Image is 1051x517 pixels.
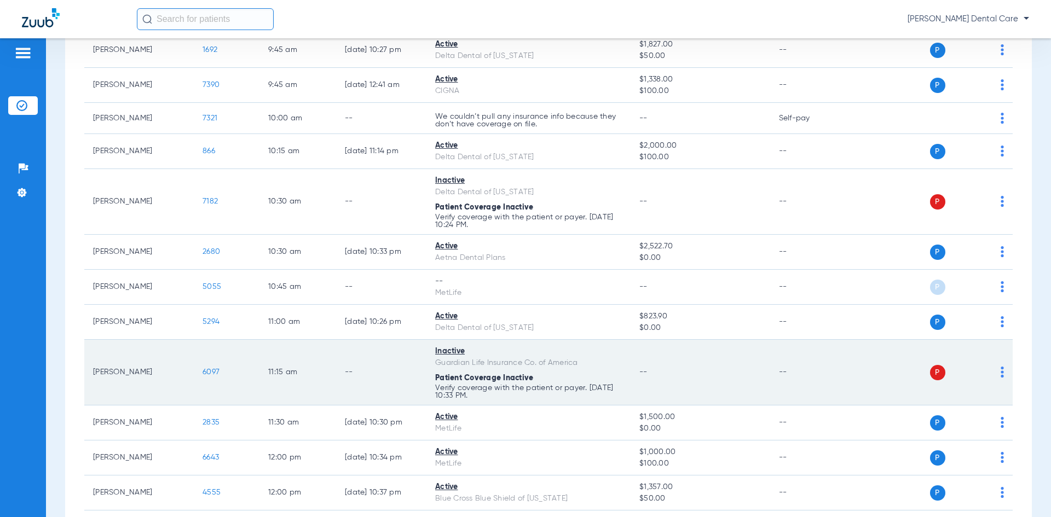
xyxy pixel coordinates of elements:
[639,423,761,434] span: $0.00
[435,252,622,264] div: Aetna Dental Plans
[770,68,844,103] td: --
[639,252,761,264] span: $0.00
[930,78,945,93] span: P
[142,14,152,24] img: Search Icon
[639,152,761,163] span: $100.00
[639,311,761,322] span: $823.90
[435,187,622,198] div: Delta Dental of [US_STATE]
[770,405,844,440] td: --
[639,39,761,50] span: $1,827.00
[639,50,761,62] span: $50.00
[1001,196,1004,207] img: group-dot-blue.svg
[203,283,221,291] span: 5055
[84,440,194,475] td: [PERSON_NAME]
[203,454,219,461] span: 6643
[1001,452,1004,463] img: group-dot-blue.svg
[1001,417,1004,428] img: group-dot-blue.svg
[435,85,622,97] div: CIGNA
[639,411,761,423] span: $1,500.00
[435,74,622,85] div: Active
[435,493,622,504] div: Blue Cross Blue Shield of [US_STATE]
[1001,246,1004,257] img: group-dot-blue.svg
[1001,79,1004,90] img: group-dot-blue.svg
[996,464,1051,517] iframe: Chat Widget
[639,241,761,252] span: $2,522.70
[639,458,761,469] span: $100.00
[435,357,622,369] div: Guardian Life Insurance Co. of America
[639,481,761,493] span: $1,357.00
[259,340,336,405] td: 11:15 AM
[435,423,622,434] div: MetLife
[435,311,622,322] div: Active
[930,415,945,431] span: P
[930,485,945,501] span: P
[336,305,426,340] td: [DATE] 10:26 PM
[770,305,844,340] td: --
[770,33,844,68] td: --
[435,175,622,187] div: Inactive
[203,489,221,496] span: 4555
[259,405,336,440] td: 11:30 AM
[435,287,622,299] div: MetLife
[84,475,194,510] td: [PERSON_NAME]
[639,322,761,334] span: $0.00
[1001,316,1004,327] img: group-dot-blue.svg
[435,411,622,423] div: Active
[22,8,60,27] img: Zuub Logo
[203,147,215,155] span: 866
[336,440,426,475] td: [DATE] 10:34 PM
[770,475,844,510] td: --
[639,85,761,97] span: $100.00
[336,68,426,103] td: [DATE] 12:41 AM
[203,248,220,255] span: 2680
[770,340,844,405] td: --
[435,446,622,458] div: Active
[203,419,220,426] span: 2835
[1001,113,1004,124] img: group-dot-blue.svg
[435,50,622,62] div: Delta Dental of [US_STATE]
[770,103,844,134] td: Self-pay
[84,405,194,440] td: [PERSON_NAME]
[1001,281,1004,292] img: group-dot-blue.svg
[770,134,844,169] td: --
[203,368,220,376] span: 6097
[84,103,194,134] td: [PERSON_NAME]
[908,14,1029,25] span: [PERSON_NAME] Dental Care
[639,493,761,504] span: $50.00
[259,235,336,270] td: 10:30 AM
[336,134,426,169] td: [DATE] 11:14 PM
[930,194,945,210] span: P
[930,280,945,295] span: P
[930,245,945,260] span: P
[639,446,761,458] span: $1,000.00
[435,113,622,128] p: We couldn’t pull any insurance info because they don’t have coverage on file.
[336,475,426,510] td: [DATE] 10:37 PM
[435,39,622,50] div: Active
[259,475,336,510] td: 12:00 PM
[770,169,844,235] td: --
[203,114,217,122] span: 7321
[770,270,844,305] td: --
[84,270,194,305] td: [PERSON_NAME]
[336,235,426,270] td: [DATE] 10:33 PM
[336,405,426,440] td: [DATE] 10:30 PM
[435,346,622,357] div: Inactive
[435,140,622,152] div: Active
[259,440,336,475] td: 12:00 PM
[84,134,194,169] td: [PERSON_NAME]
[930,43,945,58] span: P
[770,235,844,270] td: --
[259,270,336,305] td: 10:45 AM
[435,213,622,229] p: Verify coverage with the patient or payer. [DATE] 10:24 PM.
[259,33,336,68] td: 9:45 AM
[435,374,533,382] span: Patient Coverage Inactive
[84,169,194,235] td: [PERSON_NAME]
[639,283,648,291] span: --
[930,365,945,380] span: P
[639,74,761,85] span: $1,338.00
[930,450,945,466] span: P
[639,140,761,152] span: $2,000.00
[435,204,533,211] span: Patient Coverage Inactive
[435,322,622,334] div: Delta Dental of [US_STATE]
[259,169,336,235] td: 10:30 AM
